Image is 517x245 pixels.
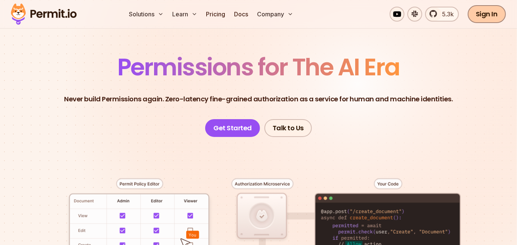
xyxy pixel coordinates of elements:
[205,119,260,137] a: Get Started
[170,7,200,22] button: Learn
[254,7,296,22] button: Company
[203,7,229,22] a: Pricing
[264,119,312,137] a: Talk to Us
[126,7,167,22] button: Solutions
[231,7,251,22] a: Docs
[7,1,80,27] img: Permit logo
[64,94,453,104] p: Never build Permissions again. Zero-latency fine-grained authorization as a service for human and...
[425,7,459,22] a: 5.3k
[117,50,400,84] span: Permissions for The AI Era
[468,5,506,23] a: Sign In
[438,10,454,19] span: 5.3k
